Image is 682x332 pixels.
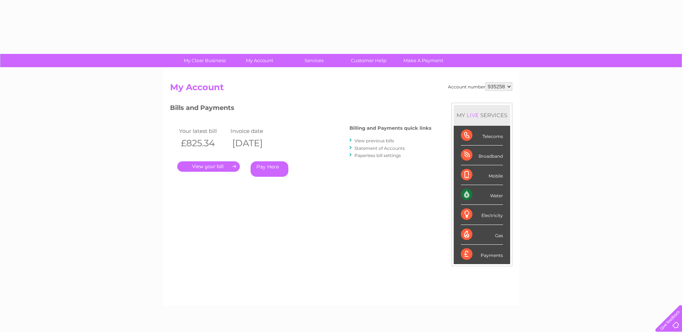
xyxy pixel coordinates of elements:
[170,82,512,96] h2: My Account
[349,125,431,131] h4: Billing and Payments quick links
[461,126,503,146] div: Telecoms
[177,136,229,151] th: £825.34
[354,146,405,151] a: Statement of Accounts
[461,245,503,264] div: Payments
[354,138,394,143] a: View previous bills
[251,161,288,177] a: Pay Here
[461,165,503,185] div: Mobile
[448,82,512,91] div: Account number
[454,105,510,125] div: MY SERVICES
[229,136,280,151] th: [DATE]
[170,103,431,115] h3: Bills and Payments
[284,54,344,67] a: Services
[229,126,280,136] td: Invoice date
[461,205,503,225] div: Electricity
[175,54,234,67] a: My Clear Business
[461,185,503,205] div: Water
[461,146,503,165] div: Broadband
[461,225,503,245] div: Gas
[230,54,289,67] a: My Account
[177,161,240,172] a: .
[465,112,480,119] div: LIVE
[394,54,453,67] a: Make A Payment
[339,54,398,67] a: Customer Help
[177,126,229,136] td: Your latest bill
[354,153,401,158] a: Paperless bill settings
